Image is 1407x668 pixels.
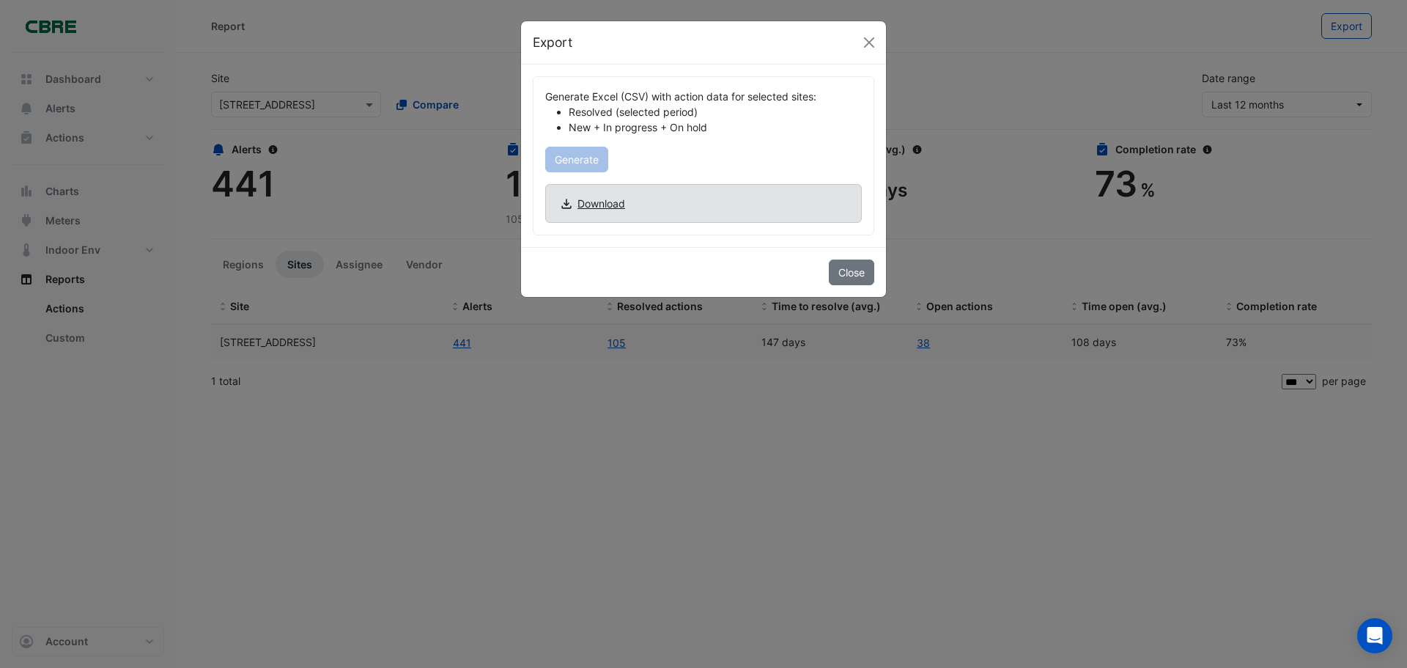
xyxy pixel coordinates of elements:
[533,33,572,52] h5: Export
[1357,618,1392,653] div: Open Intercom Messenger
[569,104,862,120] li: Resolved (selected period)
[545,89,862,104] div: Generate Excel (CSV) with action data for selected sites:
[829,260,874,285] button: Close
[569,120,862,135] li: New + In progress + On hold
[858,32,880,54] button: Close
[577,196,625,211] span: Download
[552,191,635,216] button: Download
